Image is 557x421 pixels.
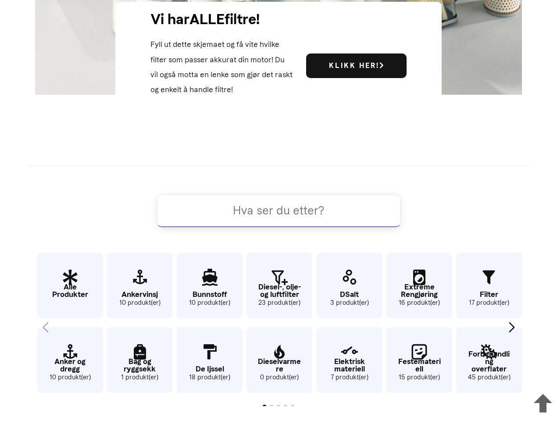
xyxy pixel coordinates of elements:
div: 14 / 62 [454,323,522,395]
span: ALLE [189,11,225,28]
p: Filter [456,291,522,298]
a: Alle Produkter [37,253,103,318]
small: 10 produkt(er) [107,298,173,308]
div: 11 / 62 [384,248,452,321]
p: De Ijssel [177,365,243,373]
div: 6 / 62 [175,323,243,395]
small: 17 produkt(er) [456,298,522,308]
small: 45 produkt(er) [456,373,522,382]
div: 7 / 62 [245,248,312,321]
p: Bunnstoff [177,291,243,298]
small: 15 produkt(er) [386,373,452,382]
div: 10 / 62 [314,323,382,395]
div: Next slide [506,318,518,337]
small: 16 produkt(er) [386,298,452,308]
div: 5 / 62 [175,248,243,321]
span: Go to slide 5 [291,405,294,408]
p: Elektrisk materiell [317,358,382,373]
div: 8 / 62 [245,323,312,395]
div: 13 / 62 [454,248,522,321]
b: Klikk her! [329,61,384,70]
p: Diesel-, olje- og luftfilter [246,283,312,298]
p: Bag og ryggsekk [107,358,173,373]
a: Festemateriell 15 produkt(er) [386,327,452,393]
a: Dieselvarmere 0 produkt(er) [246,327,312,393]
p: Alle Produkter [37,283,103,298]
a: Anker og dregg 10 produkt(er) [37,327,103,393]
span: Go to slide 4 [284,405,287,408]
a: Elektrisk materiell 7 produkt(er) [317,327,382,393]
p: Ankervinsj [107,291,173,298]
span: Go to slide 3 [277,405,280,408]
a: Forbehandling overflater 45 produkt(er) [456,327,522,393]
a: Bunnstoff 10 produkt(er) [177,253,243,318]
a: De Ijssel 18 produkt(er) [177,327,243,393]
span: Go to slide 1 [263,405,266,408]
small: 10 produkt(er) [177,298,243,308]
a: Bag og ryggsekk 1 produkt(er) [107,327,173,393]
a: Diesel-, olje- og luftfilter 23 produkt(er) [246,253,312,318]
a: Filter 17 produkt(er) [456,253,522,318]
small: 18 produkt(er) [177,373,243,382]
p: Festemateriell [386,358,452,373]
small: 10 produkt(er) [37,373,103,382]
a: DSalt 3 produkt(er) [317,253,382,318]
p: Anker og dregg [37,358,103,373]
div: 3 / 62 [105,248,172,321]
p: Forbehandling overflater [456,350,522,373]
p: Extreme Rengjøring [386,283,452,298]
a: Extreme Rengjøring 16 produkt(er) [386,253,452,318]
h3: Vi har filtre! [150,9,293,30]
div: 4 / 62 [105,323,172,395]
small: 1 produkt(er) [107,373,173,382]
small: 0 produkt(er) [246,373,312,382]
p: DSalt [317,291,382,298]
p: Dieselvarmere [246,358,312,373]
div: 12 / 62 [384,323,452,395]
small: 7 produkt(er) [317,373,382,382]
input: Hva ser du etter? [157,194,400,227]
small: 3 produkt(er) [317,298,382,308]
div: 9 / 62 [314,248,382,321]
p: Fyll ut dette skjemaet og få vite hvilke filter som passer akkurat din motor! Du vil også motta e... [150,37,293,97]
a: Ankervinsj 10 produkt(er) [107,253,173,318]
a: Klikk her! [306,54,407,78]
span: Go to slide 2 [270,405,273,408]
div: 1 / 62 [35,248,103,321]
div: 2 / 62 [35,323,103,395]
small: 23 produkt(er) [246,298,312,308]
